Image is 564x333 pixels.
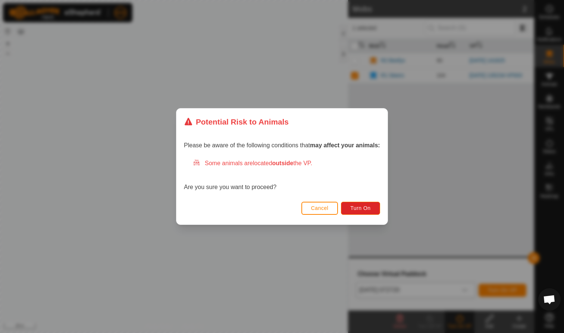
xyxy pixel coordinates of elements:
button: Turn On [341,202,380,215]
div: Potential Risk to Animals [184,116,289,128]
div: Open chat [538,288,561,311]
div: Are you sure you want to proceed? [184,159,380,192]
strong: outside [272,160,294,166]
strong: may affect your animals: [310,142,380,148]
div: Some animals are [193,159,380,168]
span: Please be aware of the following conditions that [184,142,380,148]
button: Cancel [301,202,338,215]
span: Cancel [311,205,329,211]
span: Turn On [351,205,371,211]
span: located the VP. [253,160,312,166]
